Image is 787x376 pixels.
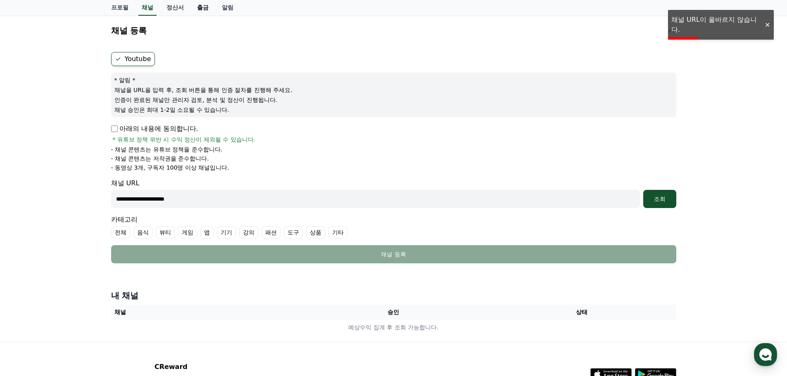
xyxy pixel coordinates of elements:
label: 전체 [111,226,130,239]
label: 게임 [178,226,197,239]
label: 기타 [328,226,347,239]
div: 조회 [647,195,673,203]
button: 채널 등록 [108,19,680,42]
label: 강의 [239,226,258,239]
label: 기기 [217,226,236,239]
label: 패션 [262,226,281,239]
label: 앱 [200,226,214,239]
span: 대화 [76,274,86,281]
label: 뷰티 [156,226,175,239]
h4: 채널 등록 [111,26,147,35]
th: 채널 [111,305,300,320]
p: 인증이 완료된 채널만 관리자 검토, 분석 및 정산이 진행됩니다. [114,96,673,104]
th: 상태 [487,305,676,320]
span: * 유튜브 정책 위반 시 수익 정산이 제외될 수 있습니다. [113,135,256,144]
span: 설정 [128,274,138,281]
h4: 내 채널 [111,290,676,301]
label: 도구 [284,226,303,239]
p: 채널을 URL을 입력 후, 조회 버튼을 통해 인증 절차를 진행해 주세요. [114,86,673,94]
a: 설정 [107,262,159,282]
a: 대화 [55,262,107,282]
div: 채널 등록 [128,250,660,258]
div: 카테고리 [111,215,676,239]
span: 홈 [26,274,31,281]
button: 조회 [643,190,676,208]
label: Youtube [111,52,155,66]
div: 채널 URL [111,178,676,208]
p: - 채널 콘텐츠는 유튜브 정책을 준수합니다. [111,145,223,154]
label: 상품 [306,226,325,239]
label: 음식 [133,226,152,239]
p: - 채널 콘텐츠는 저작권을 준수합니다. [111,154,209,163]
td: 예상수익 집계 후 조회 가능합니다. [111,320,676,335]
button: 채널 등록 [111,245,676,263]
p: - 동영상 3개, 구독자 100명 이상 채널입니다. [111,163,229,172]
a: 홈 [2,262,55,282]
p: 채널 승인은 최대 1-2일 소요될 수 있습니다. [114,106,673,114]
p: CReward [155,362,255,372]
th: 승인 [299,305,487,320]
p: 아래의 내용에 동의합니다. [111,124,198,134]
